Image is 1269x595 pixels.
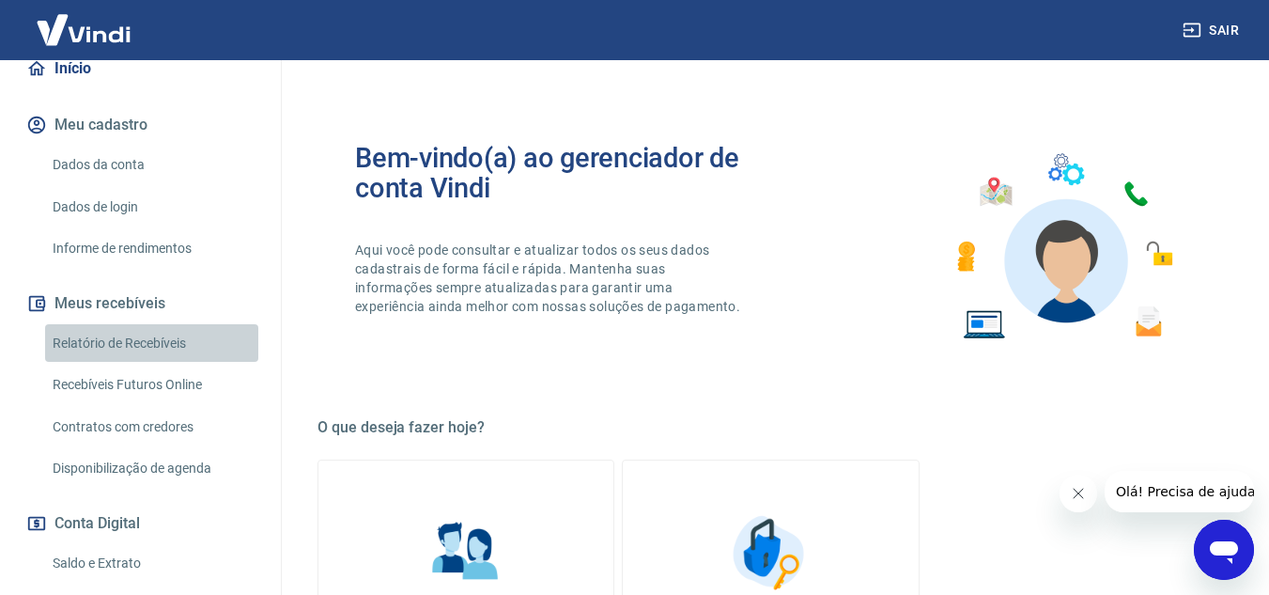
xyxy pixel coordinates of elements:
[1105,471,1254,512] iframe: Mensagem da empresa
[355,241,744,316] p: Aqui você pode consultar e atualizar todos os seus dados cadastrais de forma fácil e rápida. Mant...
[317,418,1224,437] h5: O que deseja fazer hoje?
[45,449,258,488] a: Disponibilização de agenda
[45,324,258,363] a: Relatório de Recebíveis
[23,48,258,89] a: Início
[1194,520,1254,580] iframe: Botão para abrir a janela de mensagens
[23,104,258,146] button: Meu cadastro
[1179,13,1246,48] button: Sair
[11,13,158,28] span: Olá! Precisa de ajuda?
[23,283,258,324] button: Meus recebíveis
[940,143,1186,351] img: Imagem de um avatar masculino com diversos icones exemplificando as funcionalidades do gerenciado...
[45,366,258,404] a: Recebíveis Futuros Online
[23,503,258,544] button: Conta Digital
[1060,475,1097,512] iframe: Fechar mensagem
[45,544,258,583] a: Saldo e Extrato
[45,188,258,227] a: Dados de login
[45,408,258,446] a: Contratos com credores
[355,143,771,203] h2: Bem-vindo(a) ao gerenciador de conta Vindi
[45,229,258,268] a: Informe de rendimentos
[23,1,145,58] img: Vindi
[45,146,258,184] a: Dados da conta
